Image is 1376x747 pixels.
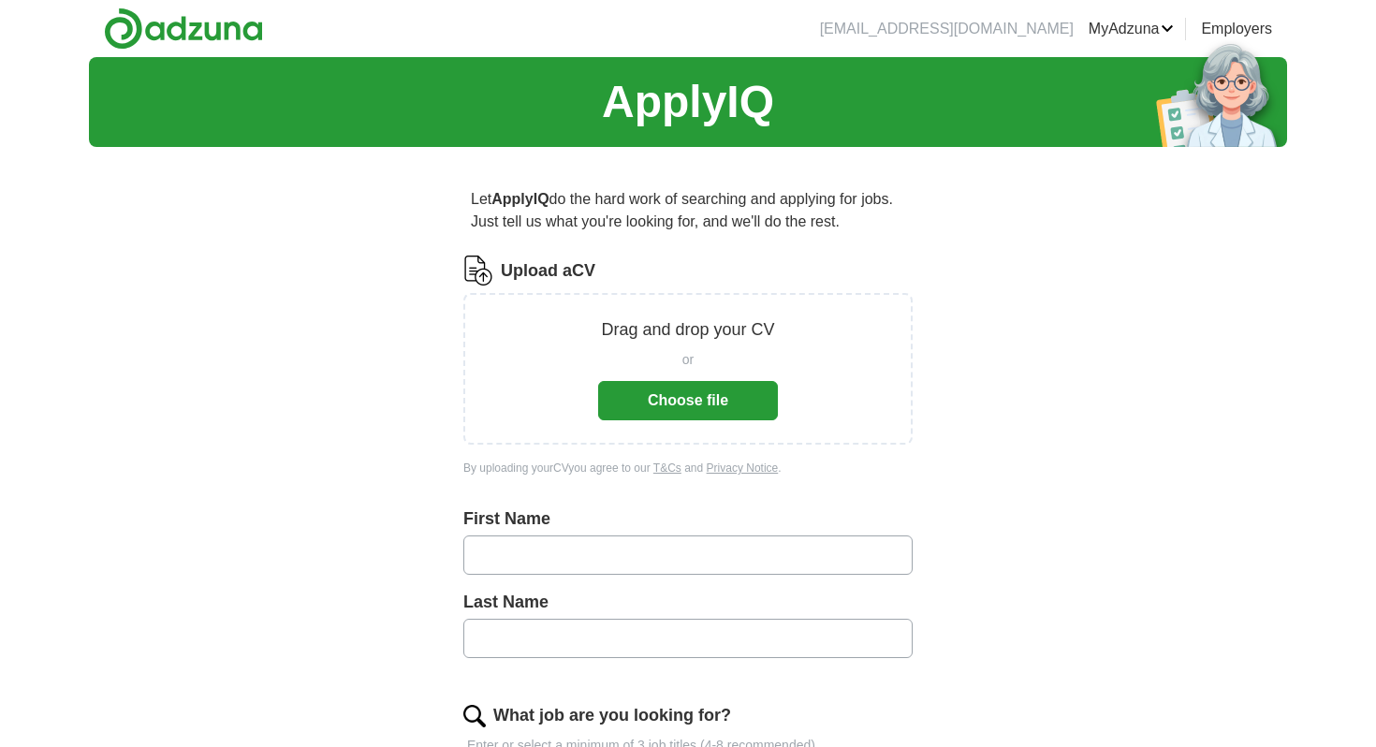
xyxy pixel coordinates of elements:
p: Drag and drop your CV [601,317,774,343]
button: Choose file [598,381,778,420]
span: or [682,350,694,370]
h1: ApplyIQ [602,68,774,136]
label: First Name [463,506,913,532]
label: Upload a CV [501,258,595,284]
a: Privacy Notice [707,461,779,475]
a: T&Cs [653,461,681,475]
img: CV Icon [463,256,493,286]
img: search.png [463,705,486,727]
li: [EMAIL_ADDRESS][DOMAIN_NAME] [820,18,1074,40]
strong: ApplyIQ [491,191,549,207]
label: Last Name [463,590,913,615]
a: MyAdzuna [1089,18,1175,40]
img: Adzuna logo [104,7,263,50]
div: By uploading your CV you agree to our and . [463,460,913,476]
a: Employers [1201,18,1272,40]
p: Let do the hard work of searching and applying for jobs. Just tell us what you're looking for, an... [463,181,913,241]
label: What job are you looking for? [493,703,731,728]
